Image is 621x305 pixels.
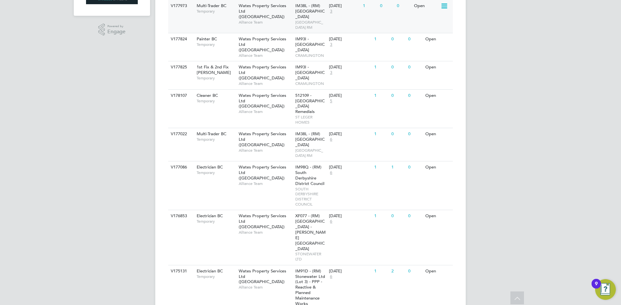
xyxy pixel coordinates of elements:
span: Wates Property Services Ltd ([GEOGRAPHIC_DATA]) [239,36,286,53]
div: 0 [390,128,407,140]
div: 1 [373,33,389,45]
span: Wates Property Services Ltd ([GEOGRAPHIC_DATA]) [239,164,286,181]
div: Open [424,90,452,102]
span: Temporary [197,170,235,175]
div: 0 [407,61,423,73]
span: Wates Property Services Ltd ([GEOGRAPHIC_DATA]) [239,93,286,109]
div: 0 [390,33,407,45]
div: 0 [407,90,423,102]
span: Alliance Team [239,53,292,58]
div: V177824 [169,33,192,45]
div: 1 [373,61,389,73]
span: Wates Property Services Ltd ([GEOGRAPHIC_DATA]) [239,268,286,285]
span: Temporary [197,137,235,142]
div: V177086 [169,161,192,173]
div: 0 [407,33,423,45]
span: ST LEGER HOMES [295,115,326,125]
span: Wates Property Services Ltd ([GEOGRAPHIC_DATA]) [239,213,286,229]
div: [DATE] [329,165,371,170]
span: [GEOGRAPHIC_DATA] RM [295,20,326,30]
div: [DATE] [329,3,360,9]
div: [DATE] [329,131,371,137]
span: Temporary [197,76,235,81]
span: Multi-Trader BC [197,131,226,137]
div: 0 [407,128,423,140]
span: 6 [329,170,333,176]
span: [GEOGRAPHIC_DATA] RM [295,148,326,158]
div: Open [424,128,452,140]
div: V175131 [169,265,192,277]
span: IM38L - (RM) [GEOGRAPHIC_DATA] [295,131,325,147]
span: 6 [329,274,333,280]
span: 3 [329,70,333,76]
span: IM38L - (RM) [GEOGRAPHIC_DATA] [295,3,325,19]
div: 1 [373,265,389,277]
div: Open [424,61,452,73]
span: Powered by [107,24,125,29]
div: [DATE] [329,93,371,98]
div: 0 [407,265,423,277]
span: Alliance Team [239,20,292,25]
div: V177022 [169,128,192,140]
span: Alliance Team [239,81,292,86]
div: V177825 [169,61,192,73]
span: Electrician BC [197,164,223,170]
div: 1 [373,210,389,222]
div: V176853 [169,210,192,222]
span: Temporary [197,274,235,279]
span: Alliance Team [239,285,292,290]
div: [DATE] [329,213,371,219]
span: IM93I - [GEOGRAPHIC_DATA] [295,64,325,81]
span: STONEWATER LTD [295,251,326,261]
div: [DATE] [329,65,371,70]
span: Temporary [197,219,235,224]
span: Temporary [197,42,235,47]
div: 0 [390,90,407,102]
span: CRAMLINGTON [295,53,326,58]
span: IM98Q - (RM) South Derbyshire District Council [295,164,324,186]
div: 9 [595,284,598,292]
div: 0 [390,61,407,73]
span: Cleaner BC [197,93,218,98]
div: Open [424,33,452,45]
span: Alliance Team [239,109,292,114]
span: 1st Fix & 2nd Fix [PERSON_NAME] [197,64,231,75]
span: IM93I - [GEOGRAPHIC_DATA] [295,36,325,53]
span: Temporary [197,9,235,14]
div: Open [424,265,452,277]
span: 512109 - [GEOGRAPHIC_DATA] Remedials [295,93,325,115]
span: Temporary [197,98,235,104]
span: XF077 - (RM) [GEOGRAPHIC_DATA] - [PERSON_NAME][GEOGRAPHIC_DATA] [295,213,326,251]
span: CRAMLINGTON [295,81,326,86]
span: Wates Property Services Ltd ([GEOGRAPHIC_DATA]) [239,3,286,19]
div: 2 [390,265,407,277]
span: Multi-Trader BC [197,3,226,8]
div: Open [424,161,452,173]
div: 0 [407,161,423,173]
span: Electrician BC [197,213,223,219]
a: Powered byEngage [98,24,126,36]
span: Alliance Team [239,230,292,235]
div: V178107 [169,90,192,102]
div: Open [424,210,452,222]
span: Engage [107,29,125,35]
div: 0 [407,210,423,222]
span: Electrician BC [197,268,223,274]
span: Alliance Team [239,181,292,186]
span: Painter BC [197,36,217,42]
span: 3 [329,9,333,14]
span: Alliance Team [239,148,292,153]
span: Wates Property Services Ltd ([GEOGRAPHIC_DATA]) [239,64,286,81]
div: 1 [373,161,389,173]
span: 3 [329,42,333,47]
span: Wates Property Services Ltd ([GEOGRAPHIC_DATA]) [239,131,286,147]
div: 1 [373,128,389,140]
div: 1 [390,161,407,173]
div: 1 [373,90,389,102]
div: [DATE] [329,36,371,42]
span: 6 [329,137,333,142]
span: 5 [329,98,333,104]
div: 0 [390,210,407,222]
button: Open Resource Center, 9 new notifications [595,279,616,300]
div: [DATE] [329,269,371,274]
